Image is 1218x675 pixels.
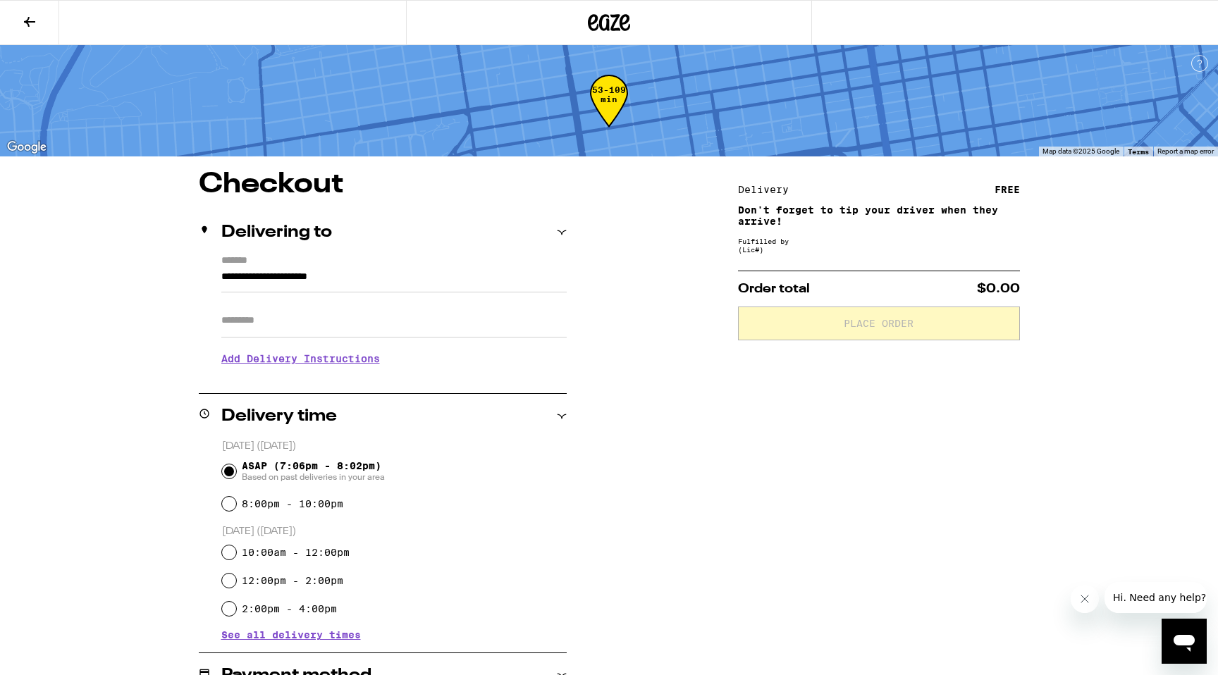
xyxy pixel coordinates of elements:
label: 2:00pm - 4:00pm [242,603,337,614]
p: We'll contact you at [PHONE_NUMBER] when we arrive [221,375,567,386]
img: Google [4,138,50,156]
div: 53-109 min [590,85,628,138]
span: Place Order [844,318,914,328]
span: $0.00 [977,283,1020,295]
label: 10:00am - 12:00pm [242,547,350,558]
h2: Delivery time [221,408,337,425]
a: Open this area in Google Maps (opens a new window) [4,138,50,156]
p: [DATE] ([DATE]) [222,440,567,453]
iframe: Close message [1071,585,1099,613]
a: Terms [1128,147,1149,156]
a: Report a map error [1157,147,1214,155]
span: Map data ©2025 Google [1042,147,1119,155]
button: See all delivery times [221,630,361,640]
span: Order total [738,283,810,295]
div: Delivery [738,185,799,194]
iframe: Button to launch messaging window [1162,619,1207,664]
p: Don't forget to tip your driver when they arrive! [738,204,1020,227]
label: 8:00pm - 10:00pm [242,498,343,509]
p: [DATE] ([DATE]) [222,525,567,538]
div: Fulfilled by (Lic# ) [738,237,1020,254]
iframe: Message from company [1105,582,1207,613]
label: 12:00pm - 2:00pm [242,575,343,586]
button: Place Order [738,306,1020,340]
h1: Checkout [199,171,567,199]
h3: Add Delivery Instructions [221,342,567,375]
h2: Delivering to [221,224,332,241]
span: ASAP (7:06pm - 8:02pm) [242,460,385,483]
span: Based on past deliveries in your area [242,471,385,483]
div: FREE [995,185,1020,194]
